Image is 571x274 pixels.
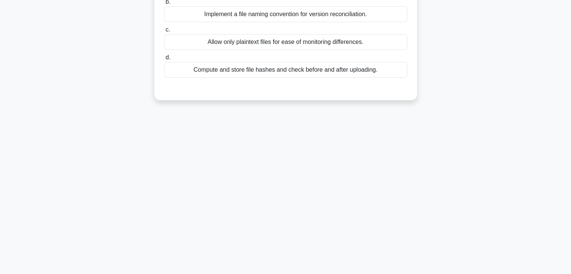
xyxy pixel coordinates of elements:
div: Compute and store file hashes and check before and after uploading. [164,62,407,78]
span: d. [166,54,170,60]
span: c. [166,26,170,33]
div: Implement a file naming convention for version reconciliation. [164,6,407,22]
div: Allow only plaintext files for ease of monitoring differences. [164,34,407,50]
